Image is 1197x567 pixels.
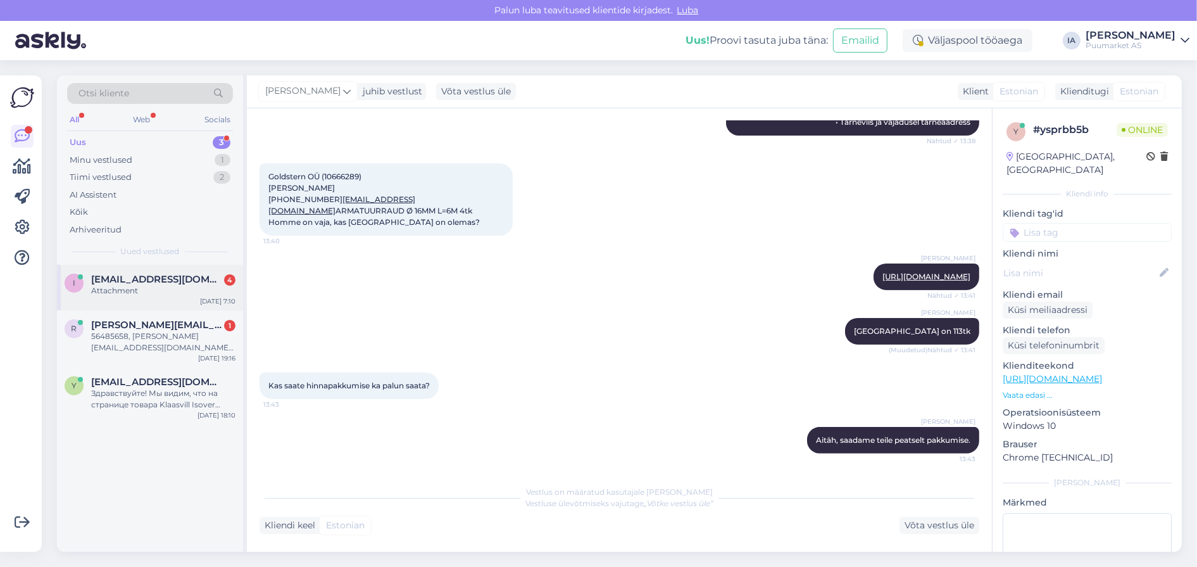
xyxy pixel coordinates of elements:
[215,154,230,167] div: 1
[686,34,710,46] b: Uus!
[1003,373,1102,385] a: [URL][DOMAIN_NAME]
[921,308,975,317] span: [PERSON_NAME]
[131,111,153,128] div: Web
[70,171,132,184] div: Tiimi vestlused
[1003,266,1157,280] input: Lisa nimi
[882,272,970,281] a: [URL][DOMAIN_NAME]
[899,517,979,534] div: Võta vestlus üle
[213,136,230,149] div: 3
[526,487,713,497] span: Vestlus on määratud kasutajale [PERSON_NAME]
[1013,127,1018,136] span: y
[91,319,223,331] span: Raimo.laanemets@gmail.com
[854,326,970,336] span: [GEOGRAPHIC_DATA] on 113tk
[121,246,180,257] span: Uued vestlused
[70,154,132,167] div: Minu vestlused
[928,454,975,464] span: 13:43
[1003,207,1172,220] p: Kliendi tag'id
[1086,41,1175,51] div: Puumarket AS
[1000,85,1038,98] span: Estonian
[525,499,713,508] span: Vestluse ülevõtmiseks vajutage
[889,345,975,355] span: (Muudetud) Nähtud ✓ 13:41
[72,381,77,390] span: y
[67,111,82,128] div: All
[70,136,86,149] div: Uus
[91,274,223,285] span: info@jinhongchangentrance.com
[1117,123,1168,137] span: Online
[70,206,88,219] div: Kõik
[1033,122,1117,137] div: # ysprbb5b
[91,285,235,296] div: Attachment
[903,29,1032,52] div: Väljaspool tööaega
[644,499,713,508] i: „Võtke vestlus üle”
[70,224,122,236] div: Arhiveeritud
[260,519,315,532] div: Kliendi keel
[265,84,341,98] span: [PERSON_NAME]
[1003,247,1172,260] p: Kliendi nimi
[197,411,235,420] div: [DATE] 18:10
[927,136,975,146] span: Nähtud ✓ 13:38
[436,83,516,100] div: Võta vestlus üle
[263,236,311,246] span: 13:40
[198,354,235,363] div: [DATE] 19:16
[268,172,480,227] span: Goldstern OÜ (10666289) [PERSON_NAME] [PHONE_NUMBER] ARMATUURRAUD Ø 16MM L=6M 4tk Homme on vaja, ...
[1003,324,1172,337] p: Kliendi telefon
[1003,223,1172,242] input: Lisa tag
[1063,32,1081,49] div: IA
[10,86,34,110] img: Askly Logo
[1003,359,1172,373] p: Klienditeekond
[1003,477,1172,488] div: [PERSON_NAME]
[73,278,75,288] span: i
[1003,451,1172,464] p: Chrome [TECHNICAL_ID]
[1086,30,1175,41] div: [PERSON_NAME]
[1086,30,1189,51] a: [PERSON_NAME]Puumarket AS
[78,87,129,100] span: Otsi kliente
[268,381,430,390] span: Kas saate hinnapakkumise ka palun saata?
[202,111,233,128] div: Socials
[1006,150,1146,177] div: [GEOGRAPHIC_DATA], [GEOGRAPHIC_DATA]
[91,331,235,354] div: 56485658, [PERSON_NAME][EMAIL_ADDRESS][DOMAIN_NAME]. eraklient
[72,324,77,333] span: R
[70,189,116,201] div: AI Assistent
[1055,85,1109,98] div: Klienditugi
[1120,85,1158,98] span: Estonian
[958,85,989,98] div: Klient
[224,274,235,286] div: 4
[686,33,828,48] div: Proovi tasuta juba täna:
[224,320,235,331] div: 1
[833,29,887,53] button: Emailid
[1003,337,1105,354] div: Küsi telefoninumbrit
[213,171,230,184] div: 2
[816,435,970,445] span: Aitäh, saadame teile peatselt pakkumise.
[200,296,235,306] div: [DATE] 7:10
[921,417,975,426] span: [PERSON_NAME]
[1003,390,1172,401] p: Vaata edasi ...
[91,376,223,388] span: yamahavod@icloud.com
[927,291,975,300] span: Nähtud ✓ 13:41
[921,253,975,263] span: [PERSON_NAME]
[1003,406,1172,419] p: Operatsioonisüsteem
[674,4,703,16] span: Luba
[1003,288,1172,302] p: Kliendi email
[1003,438,1172,451] p: Brauser
[358,85,422,98] div: juhib vestlust
[1003,302,1093,319] div: Küsi meiliaadressi
[326,519,365,532] span: Estonian
[91,388,235,411] div: Здравствуйте! Мы видим, что на странице товара Klaasvill Isover Acoustic 66x610x1310mm (12,78m2) ...
[263,400,311,409] span: 13:43
[1003,188,1172,200] div: Kliendi info
[1003,496,1172,509] p: Märkmed
[1003,419,1172,433] p: Windows 10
